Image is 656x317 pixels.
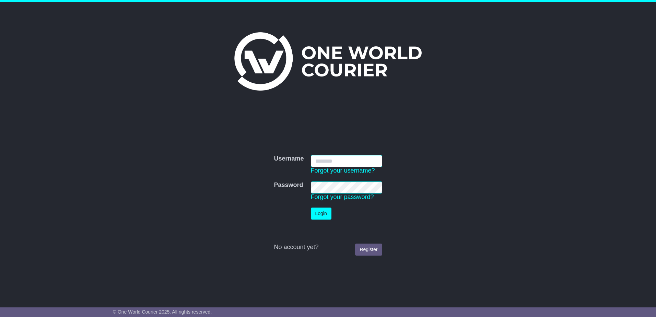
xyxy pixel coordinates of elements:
[274,244,382,251] div: No account yet?
[113,309,212,315] span: © One World Courier 2025. All rights reserved.
[274,155,304,163] label: Username
[274,181,303,189] label: Password
[311,167,375,174] a: Forgot your username?
[311,208,331,220] button: Login
[311,193,374,200] a: Forgot your password?
[234,32,422,91] img: One World
[355,244,382,256] a: Register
